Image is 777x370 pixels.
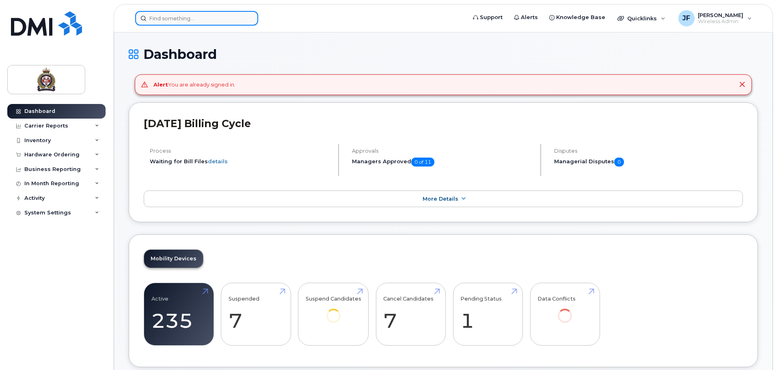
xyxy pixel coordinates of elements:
h5: Managers Approved [352,158,533,167]
a: Suspended 7 [229,288,283,341]
a: Suspend Candidates [306,288,361,334]
span: 0 [614,158,624,167]
h5: Managerial Disputes [554,158,743,167]
a: Mobility Devices [144,250,203,268]
h4: Process [150,148,331,154]
h2: [DATE] Billing Cycle [144,117,743,130]
a: details [208,158,228,164]
a: Pending Status 1 [460,288,515,341]
span: 0 of 11 [411,158,434,167]
h4: Disputes [554,148,743,154]
span: More Details [423,196,458,202]
strong: Alert [153,81,168,88]
h4: Approvals [352,148,533,154]
a: Data Conflicts [537,288,592,334]
li: Waiting for Bill Files [150,158,331,165]
a: Active 235 [151,288,206,341]
a: Cancel Candidates 7 [383,288,438,341]
div: You are already signed in. [153,81,235,89]
h1: Dashboard [129,47,758,61]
